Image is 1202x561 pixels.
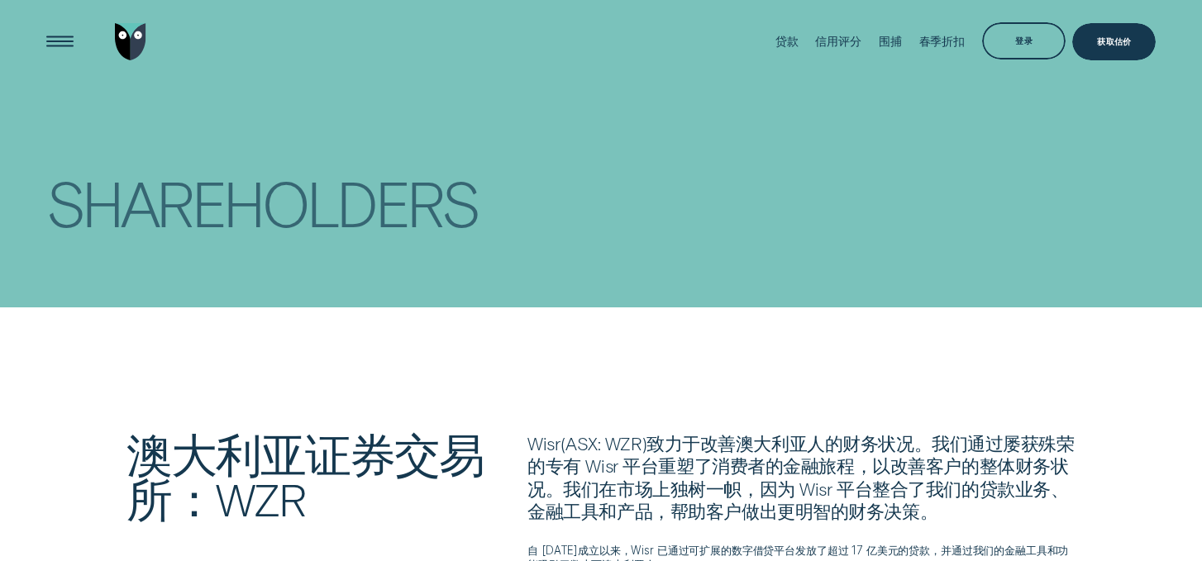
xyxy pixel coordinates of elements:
[982,22,1066,59] button: 登录
[119,432,521,521] h2: 澳大利亚证券交易所：WZR
[560,432,566,454] font: (
[527,432,1074,521] font: 致力于改善澳大利亚人的财务状况。我们通过屡获殊荣的专有 Wisr 平台重塑了消费者的金融旅程，以改善客户的整体财务状况。我们在市场上独树一帜，因为 Wisr 平台整合了我们的贷款业务、金融工具和...
[642,432,647,454] font: )
[775,34,799,48] font: 贷款
[41,23,79,60] button: 打开菜单
[919,34,965,48] font: 春季折扣
[1072,23,1156,60] a: 获取估价
[46,164,579,222] h1: 股东
[815,34,861,48] font: 信用评分
[115,23,146,60] img: 维斯尔
[46,174,479,232] div: Shareholders
[126,426,484,525] font: 澳大利亚证券交易所：WZR
[565,432,642,454] font: ASX: WZR
[879,34,902,48] font: 围捕
[527,432,560,454] font: Wisr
